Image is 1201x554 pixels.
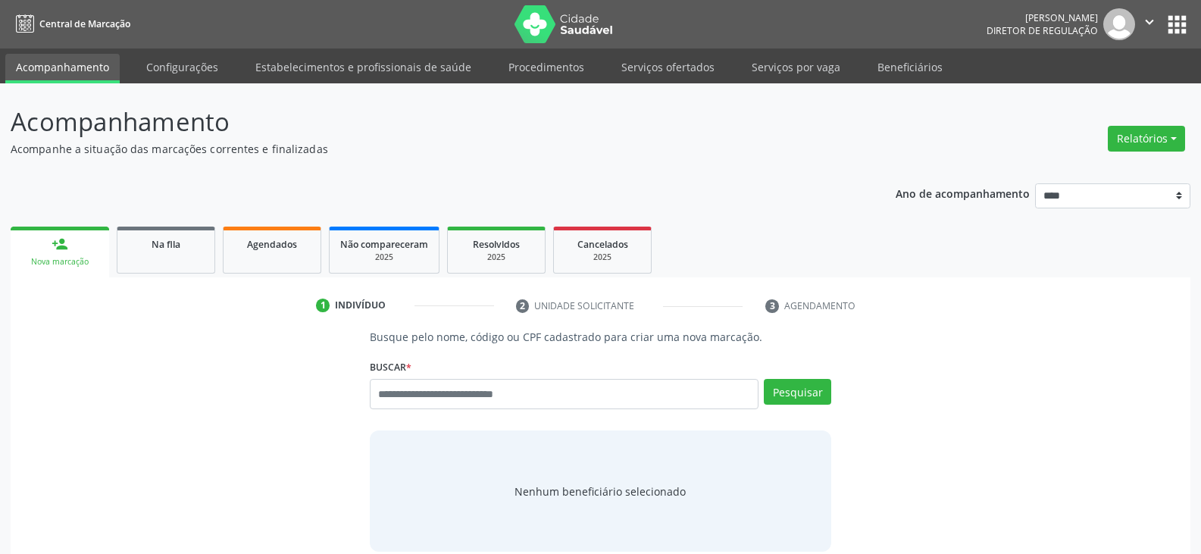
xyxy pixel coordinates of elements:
[11,11,130,36] a: Central de Marcação
[458,252,534,263] div: 2025
[370,355,411,379] label: Buscar
[152,238,180,251] span: Na fila
[21,256,99,268] div: Nova marcação
[52,236,68,252] div: person_add
[136,54,229,80] a: Configurações
[1141,14,1158,30] i: 
[316,299,330,312] div: 1
[896,183,1030,202] p: Ano de acompanhamento
[611,54,725,80] a: Serviços ofertados
[565,252,640,263] div: 2025
[514,484,686,499] span: Nenhum beneficiário selecionado
[39,17,130,30] span: Central de Marcação
[11,103,837,141] p: Acompanhamento
[11,141,837,157] p: Acompanhe a situação das marcações correntes e finalizadas
[335,299,386,312] div: Indivíduo
[987,24,1098,37] span: Diretor de regulação
[340,252,428,263] div: 2025
[473,238,520,251] span: Resolvidos
[741,54,851,80] a: Serviços por vaga
[340,238,428,251] span: Não compareceram
[987,11,1098,24] div: [PERSON_NAME]
[370,329,831,345] p: Busque pelo nome, código ou CPF cadastrado para criar uma nova marcação.
[764,379,831,405] button: Pesquisar
[1108,126,1185,152] button: Relatórios
[1103,8,1135,40] img: img
[245,54,482,80] a: Estabelecimentos e profissionais de saúde
[247,238,297,251] span: Agendados
[1164,11,1190,38] button: apps
[5,54,120,83] a: Acompanhamento
[867,54,953,80] a: Beneficiários
[577,238,628,251] span: Cancelados
[498,54,595,80] a: Procedimentos
[1135,8,1164,40] button: 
